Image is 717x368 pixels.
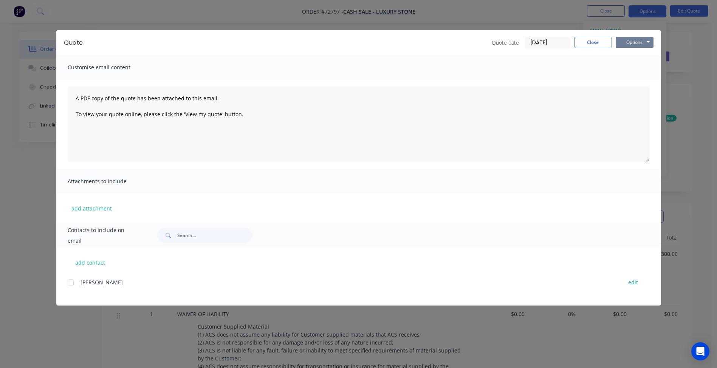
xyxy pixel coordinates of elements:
[624,277,643,287] button: edit
[574,37,612,48] button: Close
[492,39,519,47] span: Quote date
[81,279,123,286] span: [PERSON_NAME]
[616,37,654,48] button: Options
[177,228,252,243] input: Search...
[68,257,113,268] button: add contact
[64,38,83,47] div: Quote
[68,62,151,73] span: Customise email content
[68,225,139,246] span: Contacts to include on email
[691,342,709,360] div: Open Intercom Messenger
[68,176,151,187] span: Attachments to include
[68,203,116,214] button: add attachment
[68,86,650,162] textarea: A PDF copy of the quote has been attached to this email. To view your quote online, please click ...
